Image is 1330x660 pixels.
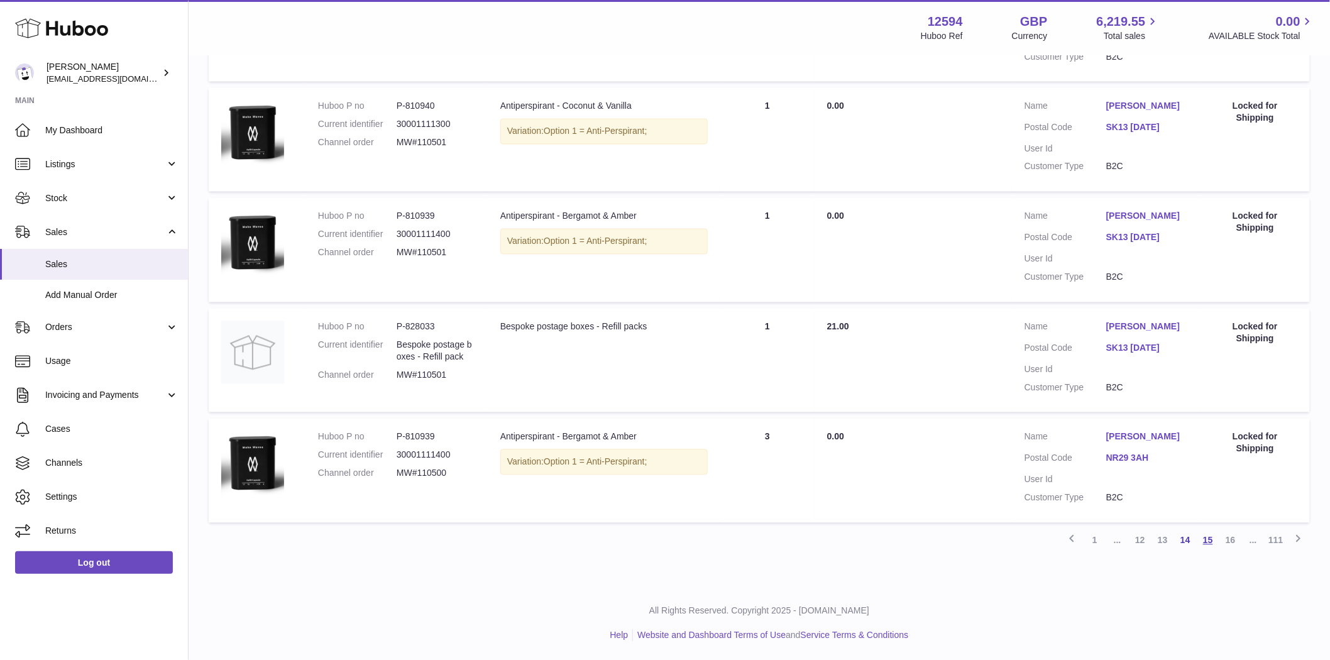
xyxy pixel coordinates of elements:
[500,229,708,255] div: Variation:
[610,630,629,641] a: Help
[827,322,849,332] span: 21.00
[1025,101,1106,116] dt: Name
[397,339,475,363] dd: Bespoke postage boxes - Refill pack
[827,211,844,221] span: 0.00
[1106,431,1188,443] a: [PERSON_NAME]
[1276,13,1300,30] span: 0.00
[45,457,179,469] span: Channels
[47,61,160,85] div: [PERSON_NAME]
[318,468,397,480] dt: Channel order
[318,101,397,113] dt: Huboo P no
[397,431,475,443] dd: P-810939
[500,449,708,475] div: Variation:
[921,30,963,42] div: Huboo Ref
[1025,253,1106,265] dt: User Id
[397,211,475,223] dd: P-810939
[827,432,844,442] span: 0.00
[397,449,475,461] dd: 30001111400
[1265,529,1287,552] a: 111
[1104,30,1160,42] span: Total sales
[318,449,397,461] dt: Current identifier
[221,211,284,275] img: 125941691598806.png
[397,229,475,241] dd: 30001111400
[1025,453,1106,468] dt: Postal Code
[720,198,815,302] td: 1
[1025,211,1106,226] dt: Name
[45,258,179,270] span: Sales
[1084,529,1106,552] a: 1
[500,101,708,113] div: Antiperspirant - Coconut & Vanilla
[1025,272,1106,283] dt: Customer Type
[1174,529,1197,552] a: 14
[1025,122,1106,137] dt: Postal Code
[1106,122,1188,134] a: SK13 [DATE]
[45,124,179,136] span: My Dashboard
[1106,232,1188,244] a: SK13 [DATE]
[633,630,908,642] li: and
[801,630,909,641] a: Service Terms & Conditions
[544,457,647,467] span: Option 1 = Anti-Perspirant;
[1025,431,1106,446] dt: Name
[1025,143,1106,155] dt: User Id
[1209,13,1315,42] a: 0.00 AVAILABLE Stock Total
[221,101,284,165] img: 125941691598714.png
[199,605,1320,617] p: All Rights Reserved. Copyright 2025 - [DOMAIN_NAME]
[1213,321,1297,345] div: Locked for Shipping
[45,289,179,301] span: Add Manual Order
[1025,232,1106,247] dt: Postal Code
[1242,529,1265,552] span: ...
[45,423,179,435] span: Cases
[397,247,475,259] dd: MW#110501
[45,525,179,537] span: Returns
[1025,51,1106,63] dt: Customer Type
[318,137,397,149] dt: Channel order
[1025,474,1106,486] dt: User Id
[1097,13,1160,42] a: 6,219.55 Total sales
[318,339,397,363] dt: Current identifier
[397,137,475,149] dd: MW#110501
[1106,51,1188,63] dd: B2C
[1025,382,1106,394] dt: Customer Type
[1106,529,1129,552] span: ...
[1213,431,1297,455] div: Locked for Shipping
[1020,13,1047,30] strong: GBP
[45,226,165,238] span: Sales
[637,630,786,641] a: Website and Dashboard Terms of Use
[827,101,844,111] span: 0.00
[1025,343,1106,358] dt: Postal Code
[544,236,647,246] span: Option 1 = Anti-Perspirant;
[15,551,173,574] a: Log out
[1197,529,1219,552] a: 15
[1106,101,1188,113] a: [PERSON_NAME]
[1025,321,1106,336] dt: Name
[1213,101,1297,124] div: Locked for Shipping
[397,370,475,382] dd: MW#110501
[1106,321,1188,333] a: [PERSON_NAME]
[500,321,708,333] div: Bespoke postage boxes - Refill packs
[221,321,284,384] img: no-photo.jpg
[397,119,475,131] dd: 30001111300
[1106,161,1188,173] dd: B2C
[1129,529,1151,552] a: 12
[720,88,815,192] td: 1
[221,431,284,495] img: 125941691598806.png
[45,355,179,367] span: Usage
[397,468,475,480] dd: MW#110500
[318,229,397,241] dt: Current identifier
[1106,382,1188,394] dd: B2C
[318,119,397,131] dt: Current identifier
[500,431,708,443] div: Antiperspirant - Bergamot & Amber
[1219,529,1242,552] a: 16
[1025,161,1106,173] dt: Customer Type
[45,192,165,204] span: Stock
[318,370,397,382] dt: Channel order
[15,63,34,82] img: internalAdmin-12594@internal.huboo.com
[1209,30,1315,42] span: AVAILABLE Stock Total
[47,74,185,84] span: [EMAIL_ADDRESS][DOMAIN_NAME]
[1151,529,1174,552] a: 13
[500,211,708,223] div: Antiperspirant - Bergamot & Amber
[45,321,165,333] span: Orders
[720,309,815,413] td: 1
[544,126,647,136] span: Option 1 = Anti-Perspirant;
[318,431,397,443] dt: Huboo P no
